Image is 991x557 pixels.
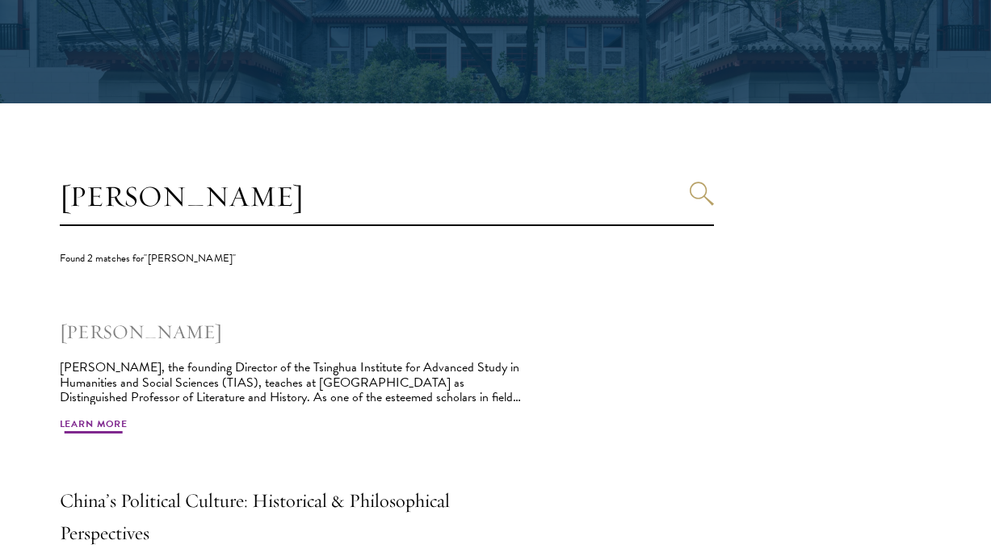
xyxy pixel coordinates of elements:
[60,484,524,549] h2: China’s Political Culture: Historical & Philosophical Perspectives
[60,316,524,348] h2: [PERSON_NAME]
[60,168,714,226] input: Search
[690,182,714,206] button: Search
[60,360,524,404] div: [PERSON_NAME], the founding Director of the Tsinghua Institute for Advanced Study in Humanities a...
[60,316,524,436] a: [PERSON_NAME] [PERSON_NAME], the founding Director of the Tsinghua Institute for Advanced Study i...
[60,417,128,436] span: Learn More
[144,250,236,266] span: "[PERSON_NAME]"
[60,250,714,267] div: Found 2 matches for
